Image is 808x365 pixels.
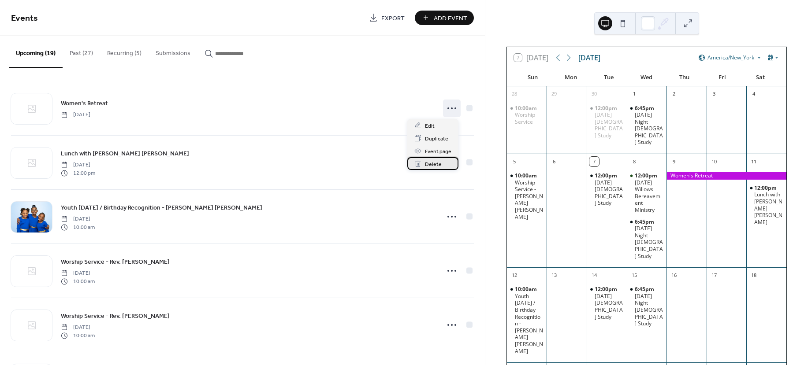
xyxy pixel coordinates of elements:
[415,11,474,25] button: Add Event
[61,257,170,267] a: Worship Service - Rev. [PERSON_NAME]
[61,203,262,213] a: Youth [DATE] / Birthday Recognition - [PERSON_NAME] [PERSON_NAME]
[595,111,623,139] div: [DATE] [DEMOGRAPHIC_DATA] Study
[61,111,90,119] span: [DATE]
[510,157,519,166] div: 5
[595,105,618,112] span: 12:00pm
[61,99,108,108] span: Women's Retreat
[749,270,759,280] div: 18
[669,89,679,99] div: 2
[595,179,623,206] div: [DATE] [DEMOGRAPHIC_DATA] Study
[362,11,411,25] a: Export
[510,89,519,99] div: 28
[61,98,108,108] a: Women's Retreat
[629,270,639,280] div: 15
[61,269,95,277] span: [DATE]
[61,203,262,213] span: Youth [DATE] / Birthday Recognition - [PERSON_NAME] [PERSON_NAME]
[515,111,544,125] div: Worship Service
[515,179,544,221] div: Worship Service - [PERSON_NAME] [PERSON_NAME]
[9,36,63,68] button: Upcoming (19)
[425,134,448,144] span: Duplicate
[61,161,95,169] span: [DATE]
[589,270,599,280] div: 14
[667,172,786,180] div: Women's Retreat
[707,55,754,60] span: America/New_York
[595,172,618,179] span: 12:00pm
[749,89,759,99] div: 4
[595,293,623,320] div: [DATE] [DEMOGRAPHIC_DATA] Study
[507,105,547,125] div: Worship Service
[61,324,95,332] span: [DATE]
[628,69,666,86] div: Wed
[61,332,95,339] span: 10:00 am
[552,69,590,86] div: Mon
[635,172,659,179] span: 12:00pm
[627,286,667,327] div: Wednesday Night Bible Study
[11,10,38,27] span: Events
[434,14,467,23] span: Add Event
[627,105,667,146] div: Wednesday Night Bible Study
[627,218,667,260] div: Wednesday Night Bible Study
[425,147,451,156] span: Event page
[381,14,405,23] span: Export
[635,293,663,327] div: [DATE] Night [DEMOGRAPHIC_DATA] Study
[635,286,655,293] span: 6:45pm
[587,286,627,320] div: Tuesday Bible Study
[754,191,783,225] div: Lunch with [PERSON_NAME] [PERSON_NAME]
[507,286,547,354] div: Youth Sunday / Birthday Recognition - Rev. Pate Pearson
[61,258,170,267] span: Worship Service - Rev. [PERSON_NAME]
[709,89,719,99] div: 3
[61,311,170,321] a: Worship Service - Rev. [PERSON_NAME]
[587,105,627,139] div: Tuesday Bible Study
[629,157,639,166] div: 8
[61,223,95,231] span: 10:00 am
[635,111,663,146] div: [DATE] Night [DEMOGRAPHIC_DATA] Study
[666,69,704,86] div: Thu
[589,157,599,166] div: 7
[507,172,547,220] div: Worship Service - Rev. Pate Pearson
[595,286,618,293] span: 12:00pm
[635,218,655,225] span: 6:45pm
[549,157,559,166] div: 6
[61,169,95,177] span: 12:00 pm
[709,157,719,166] div: 10
[635,105,655,112] span: 6:45pm
[589,89,599,99] div: 30
[549,89,559,99] div: 29
[669,270,679,280] div: 16
[149,36,197,67] button: Submissions
[510,270,519,280] div: 12
[635,225,663,259] div: [DATE] Night [DEMOGRAPHIC_DATA] Study
[754,184,778,192] span: 12:00pm
[587,172,627,206] div: Tuesday Bible Study
[741,69,779,86] div: Sat
[549,270,559,280] div: 13
[515,172,538,179] span: 10:00am
[749,157,759,166] div: 11
[627,172,667,214] div: Wednesday Willows Bereavement Ministry
[515,286,538,293] span: 10:00am
[704,69,741,86] div: Fri
[425,160,442,169] span: Delete
[63,36,100,67] button: Past (27)
[590,69,628,86] div: Tue
[669,157,679,166] div: 9
[61,148,189,159] a: Lunch with [PERSON_NAME] [PERSON_NAME]
[100,36,149,67] button: Recurring (5)
[514,69,552,86] div: Sun
[746,184,786,226] div: Lunch with Rev. Pate Pearson
[61,312,170,321] span: Worship Service - Rev. [PERSON_NAME]
[515,293,544,354] div: Youth [DATE] / Birthday Recognition - [PERSON_NAME] [PERSON_NAME]
[515,105,538,112] span: 10:00am
[629,89,639,99] div: 1
[578,52,600,63] div: [DATE]
[61,277,95,285] span: 10:00 am
[425,122,435,131] span: Edit
[61,215,95,223] span: [DATE]
[635,179,663,214] div: [DATE] Willows Bereavement Ministry
[709,270,719,280] div: 17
